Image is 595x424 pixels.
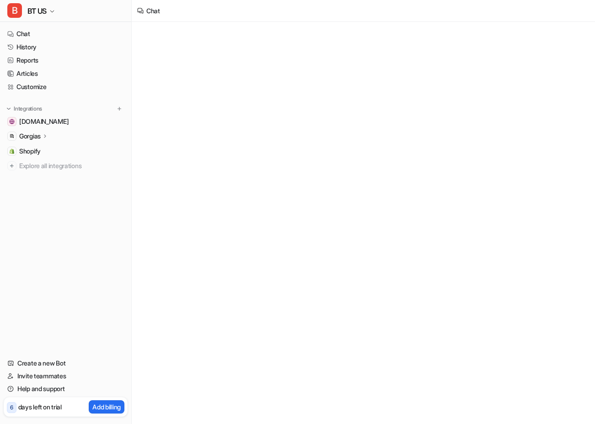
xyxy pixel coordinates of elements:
[92,402,121,412] p: Add billing
[4,80,128,93] a: Customize
[19,132,41,141] p: Gorgias
[4,370,128,382] a: Invite teammates
[89,400,124,413] button: Add billing
[4,27,128,40] a: Chat
[4,159,128,172] a: Explore all integrations
[4,104,45,113] button: Integrations
[4,67,128,80] a: Articles
[7,3,22,18] span: B
[9,133,15,139] img: Gorgias
[4,115,128,128] a: bentleytrike.com[DOMAIN_NAME]
[116,106,123,112] img: menu_add.svg
[4,41,128,53] a: History
[19,147,41,156] span: Shopify
[14,105,42,112] p: Integrations
[19,159,124,173] span: Explore all integrations
[10,403,13,412] p: 6
[27,5,47,17] span: BT US
[9,119,15,124] img: bentleytrike.com
[7,161,16,170] img: explore all integrations
[19,117,69,126] span: [DOMAIN_NAME]
[5,106,12,112] img: expand menu
[9,148,15,154] img: Shopify
[18,402,62,412] p: days left on trial
[4,357,128,370] a: Create a new Bot
[4,382,128,395] a: Help and support
[4,145,128,158] a: ShopifyShopify
[4,54,128,67] a: Reports
[146,6,160,16] div: Chat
